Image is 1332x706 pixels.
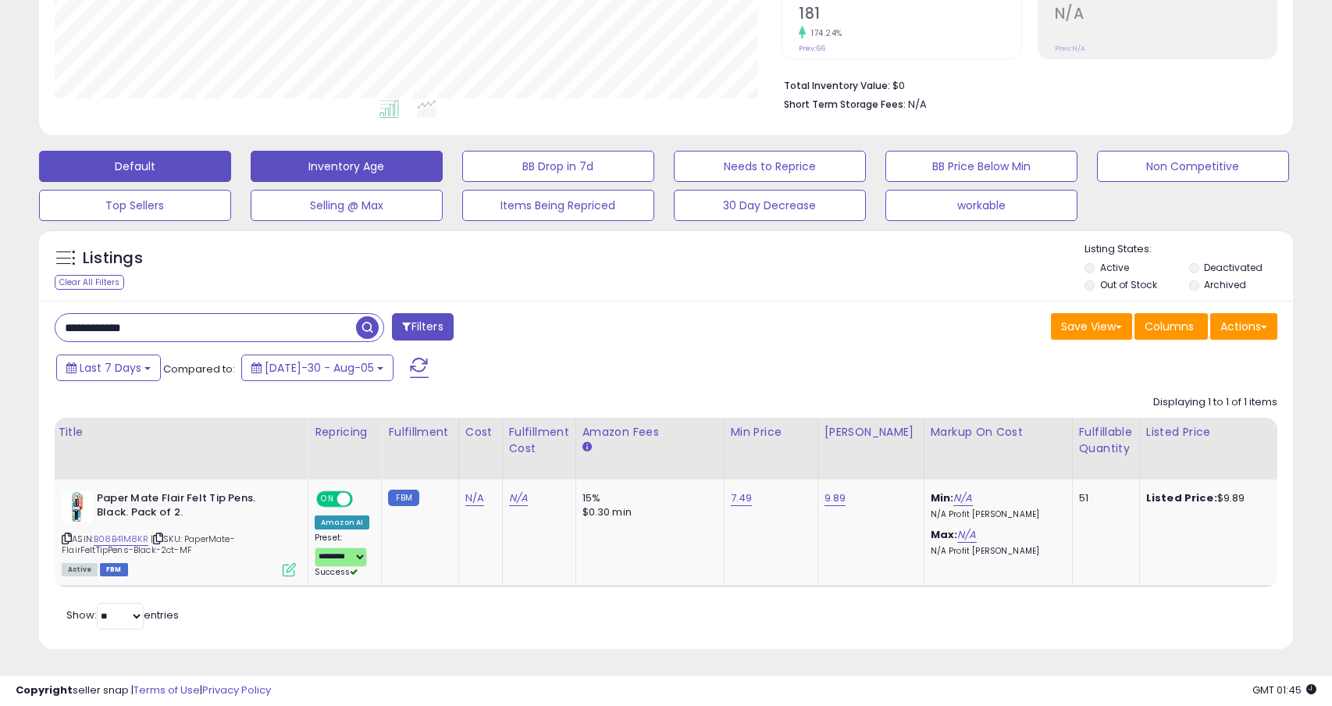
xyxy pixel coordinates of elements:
button: Non Competitive [1097,151,1289,182]
div: Preset: [315,533,369,579]
div: Cost [465,424,496,440]
div: Markup on Cost [931,424,1066,440]
b: Total Inventory Value: [784,79,890,92]
button: 30 Day Decrease [674,190,866,221]
b: Short Term Storage Fees: [784,98,906,111]
b: Listed Price: [1146,490,1217,505]
a: N/A [953,490,972,506]
p: N/A Profit [PERSON_NAME] [931,509,1060,520]
span: N/A [908,97,927,112]
a: Privacy Policy [202,683,271,697]
span: Show: entries [66,608,179,622]
small: Prev: N/A [1055,44,1085,53]
div: Title [58,424,301,440]
label: Out of Stock [1100,278,1157,291]
div: Fulfillable Quantity [1079,424,1133,457]
button: Selling @ Max [251,190,443,221]
span: [DATE]-30 - Aug-05 [265,360,374,376]
div: Min Price [731,424,811,440]
div: seller snap | | [16,683,271,698]
button: Default [39,151,231,182]
div: Clear All Filters [55,275,124,290]
div: [PERSON_NAME] [824,424,917,440]
div: ASIN: [62,491,296,575]
a: B08B41M8KR [94,533,148,546]
div: 51 [1079,491,1127,505]
div: $0.30 min [582,505,712,519]
a: N/A [509,490,528,506]
div: 15% [582,491,712,505]
small: Prev: 66 [799,44,825,53]
h2: N/A [1055,5,1277,26]
h2: 181 [799,5,1021,26]
button: Items Being Repriced [462,190,654,221]
small: Amazon Fees. [582,440,592,455]
button: Inventory Age [251,151,443,182]
th: The percentage added to the cost of goods (COGS) that forms the calculator for Min & Max prices. [924,418,1072,480]
a: N/A [465,490,484,506]
button: BB Price Below Min [885,151,1077,182]
b: Max: [931,527,958,542]
a: 9.89 [824,490,846,506]
span: All listings currently available for purchase on Amazon [62,563,98,576]
span: Compared to: [163,362,235,376]
strong: Copyright [16,683,73,697]
li: $0 [784,75,1266,94]
button: BB Drop in 7d [462,151,654,182]
button: Actions [1210,313,1277,340]
div: $9.89 [1146,491,1276,505]
a: 7.49 [731,490,753,506]
div: Fulfillment [388,424,451,440]
img: 51fVXToQTzL._SL40_.jpg [62,491,93,522]
button: Last 7 Days [56,355,161,381]
div: Amazon Fees [582,424,718,440]
span: Columns [1145,319,1194,334]
a: N/A [957,527,976,543]
label: Active [1100,261,1129,274]
div: Fulfillment Cost [509,424,569,457]
div: Displaying 1 to 1 of 1 items [1153,395,1277,410]
span: Success [315,566,358,578]
button: Top Sellers [39,190,231,221]
button: Save View [1051,313,1132,340]
span: | SKU: PaperMate-FlairFeltTipPens-Black-2ct-MF [62,533,235,556]
label: Archived [1204,278,1246,291]
div: Repricing [315,424,375,440]
small: FBM [388,490,418,506]
small: 174.24% [806,27,842,39]
b: Paper Mate Flair Felt Tip Pens. Black. Pack of 2. [97,491,287,524]
div: Listed Price [1146,424,1281,440]
span: FBM [100,563,128,576]
span: ON [318,492,337,505]
button: Filters [392,313,453,341]
span: 2025-08-15 01:45 GMT [1252,683,1316,697]
h5: Listings [83,248,143,269]
p: Listing States: [1084,242,1293,257]
div: Amazon AI [315,515,369,529]
p: N/A Profit [PERSON_NAME] [931,546,1060,557]
button: Columns [1134,313,1208,340]
button: workable [885,190,1077,221]
label: Deactivated [1204,261,1263,274]
button: [DATE]-30 - Aug-05 [241,355,394,381]
span: Last 7 Days [80,360,141,376]
a: Terms of Use [134,683,200,697]
b: Min: [931,490,954,505]
button: Needs to Reprice [674,151,866,182]
span: OFF [351,492,376,505]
